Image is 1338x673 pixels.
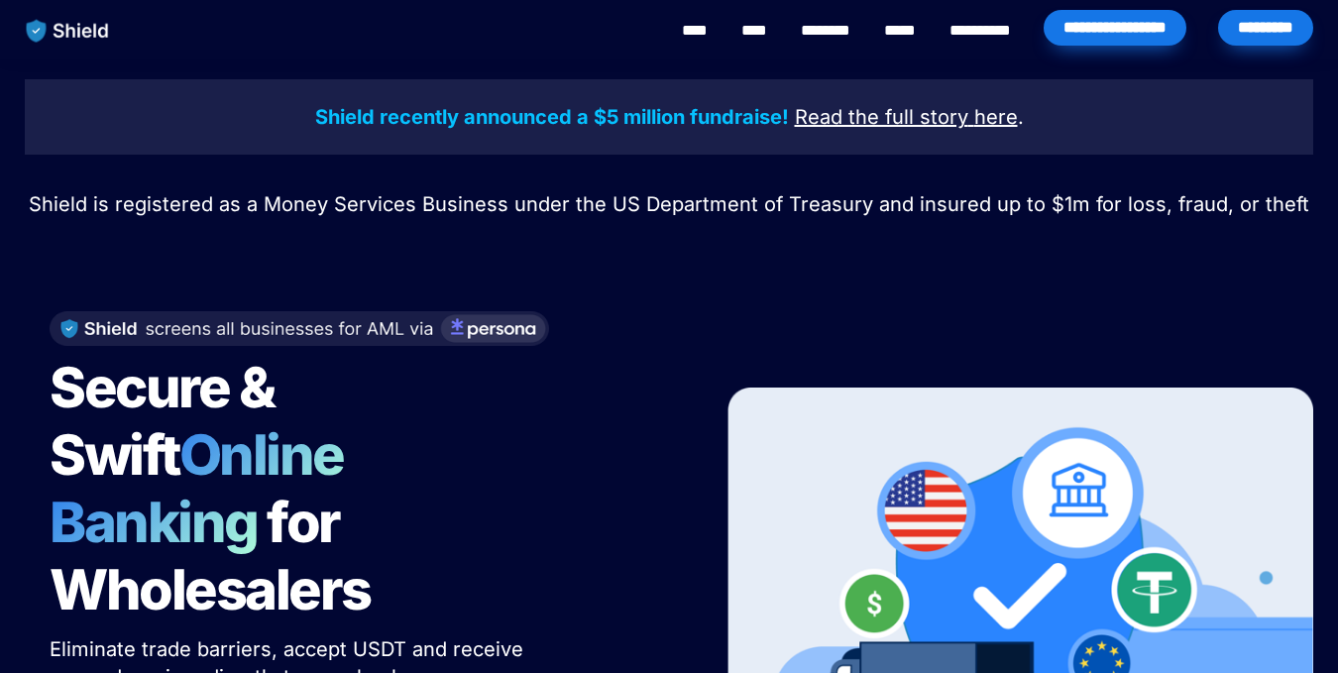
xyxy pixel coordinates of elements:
u: here [974,105,1018,129]
span: for Wholesalers [50,489,371,623]
span: . [1018,105,1024,129]
a: here [974,108,1018,128]
img: website logo [17,10,119,52]
span: Secure & Swift [50,354,283,489]
span: Online Banking [50,421,364,556]
a: Read the full story [795,108,968,128]
u: Read the full story [795,105,968,129]
strong: Shield recently announced a $5 million fundraise! [315,105,789,129]
span: Shield is registered as a Money Services Business under the US Department of Treasury and insured... [29,192,1309,216]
